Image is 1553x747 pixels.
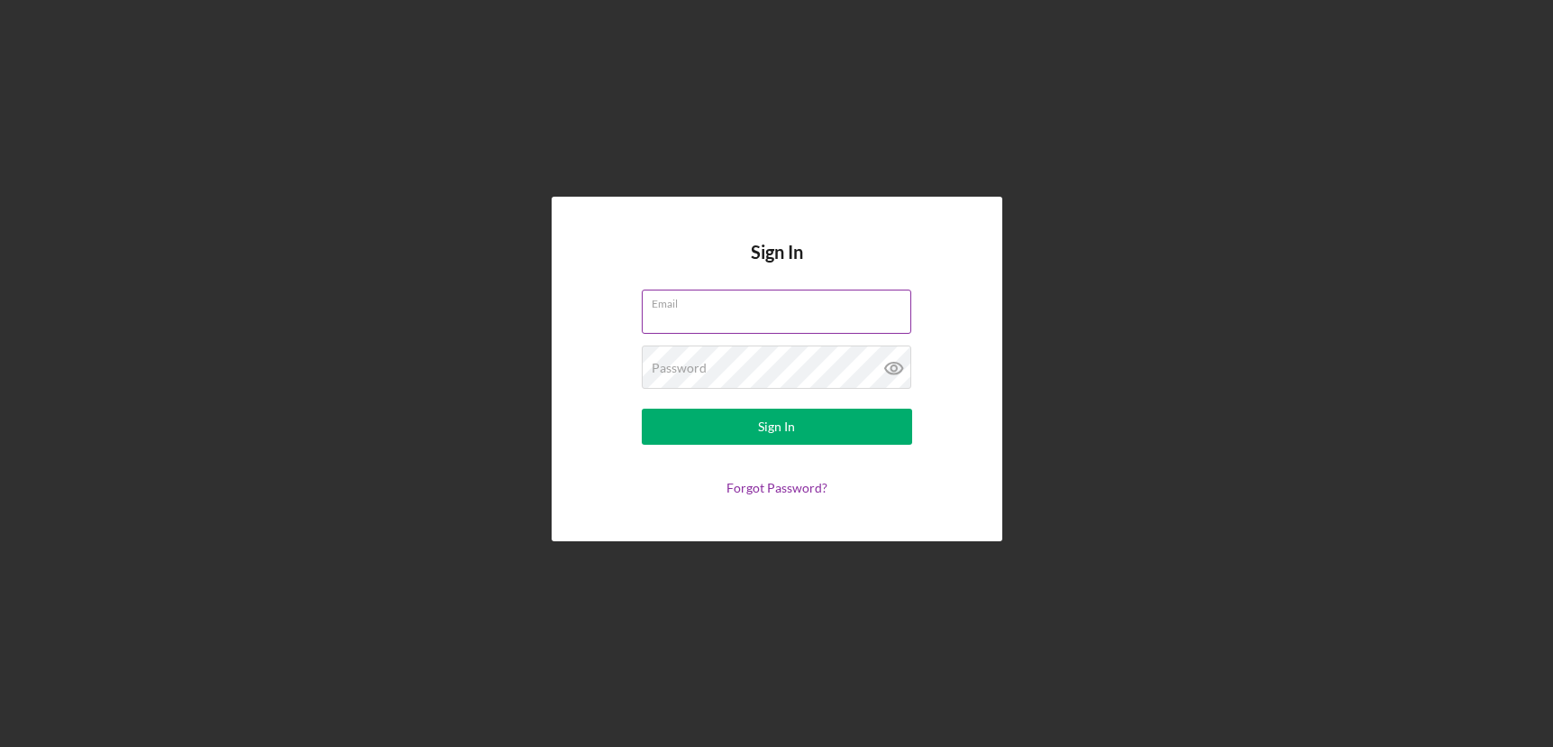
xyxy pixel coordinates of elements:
[642,409,912,445] button: Sign In
[652,290,911,310] label: Email
[751,242,803,290] h4: Sign In
[758,409,795,445] div: Sign In
[726,480,827,495] a: Forgot Password?
[652,361,707,375] label: Password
